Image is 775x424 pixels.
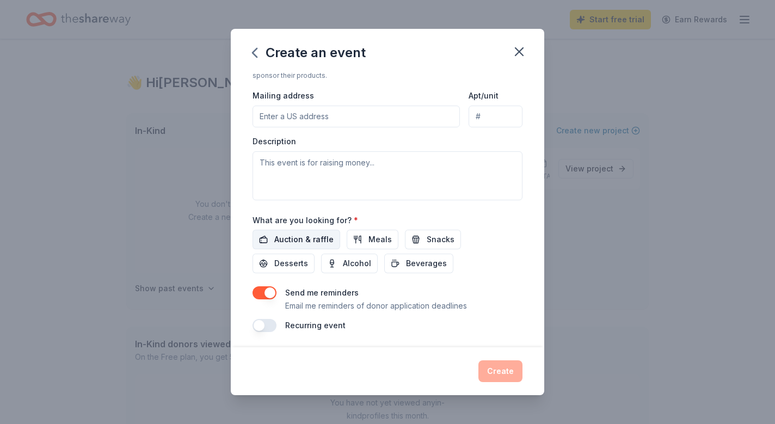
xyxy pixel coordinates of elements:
span: Beverages [406,257,447,270]
span: Alcohol [343,257,371,270]
p: Email me reminders of donor application deadlines [285,299,467,312]
button: Snacks [405,230,461,249]
span: Desserts [274,257,308,270]
button: Beverages [384,254,453,273]
span: Meals [368,233,392,246]
label: What are you looking for? [253,215,358,226]
input: # [469,106,522,127]
label: Apt/unit [469,90,499,101]
span: Auction & raffle [274,233,334,246]
label: Send me reminders [285,288,359,297]
button: Meals [347,230,398,249]
label: Mailing address [253,90,314,101]
label: Recurring event [285,321,346,330]
label: Description [253,136,296,147]
div: Create an event [253,44,366,62]
button: Alcohol [321,254,378,273]
button: Desserts [253,254,315,273]
span: Snacks [427,233,454,246]
input: Enter a US address [253,106,460,127]
button: Auction & raffle [253,230,340,249]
